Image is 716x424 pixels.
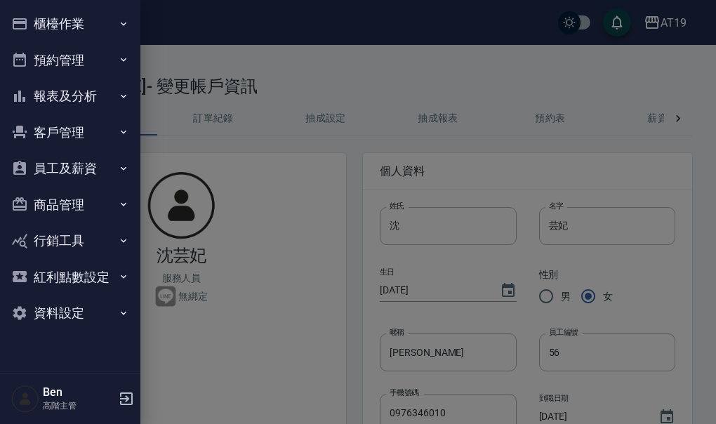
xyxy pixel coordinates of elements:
button: 客戶管理 [6,114,135,151]
button: 員工及薪資 [6,150,135,187]
button: 報表及分析 [6,78,135,114]
button: 商品管理 [6,187,135,223]
button: 行銷工具 [6,223,135,259]
button: 預約管理 [6,42,135,79]
button: 櫃檯作業 [6,6,135,42]
button: 紅利點數設定 [6,259,135,296]
img: Person [11,385,39,413]
p: 高階主管 [43,399,114,412]
button: 資料設定 [6,295,135,331]
h5: Ben [43,385,114,399]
